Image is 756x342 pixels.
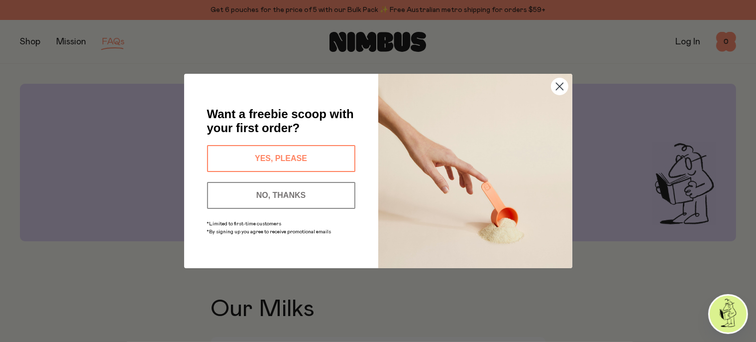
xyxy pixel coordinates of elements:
img: c0d45117-8e62-4a02-9742-374a5db49d45.jpeg [378,74,572,268]
button: NO, THANKS [207,182,355,209]
button: Close dialog [551,78,568,95]
span: *By signing up you agree to receive promotional emails [207,229,331,234]
button: YES, PLEASE [207,145,355,172]
img: agent [710,296,747,333]
span: Want a freebie scoop with your first order? [207,107,354,135]
span: *Limited to first-time customers [207,221,282,226]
